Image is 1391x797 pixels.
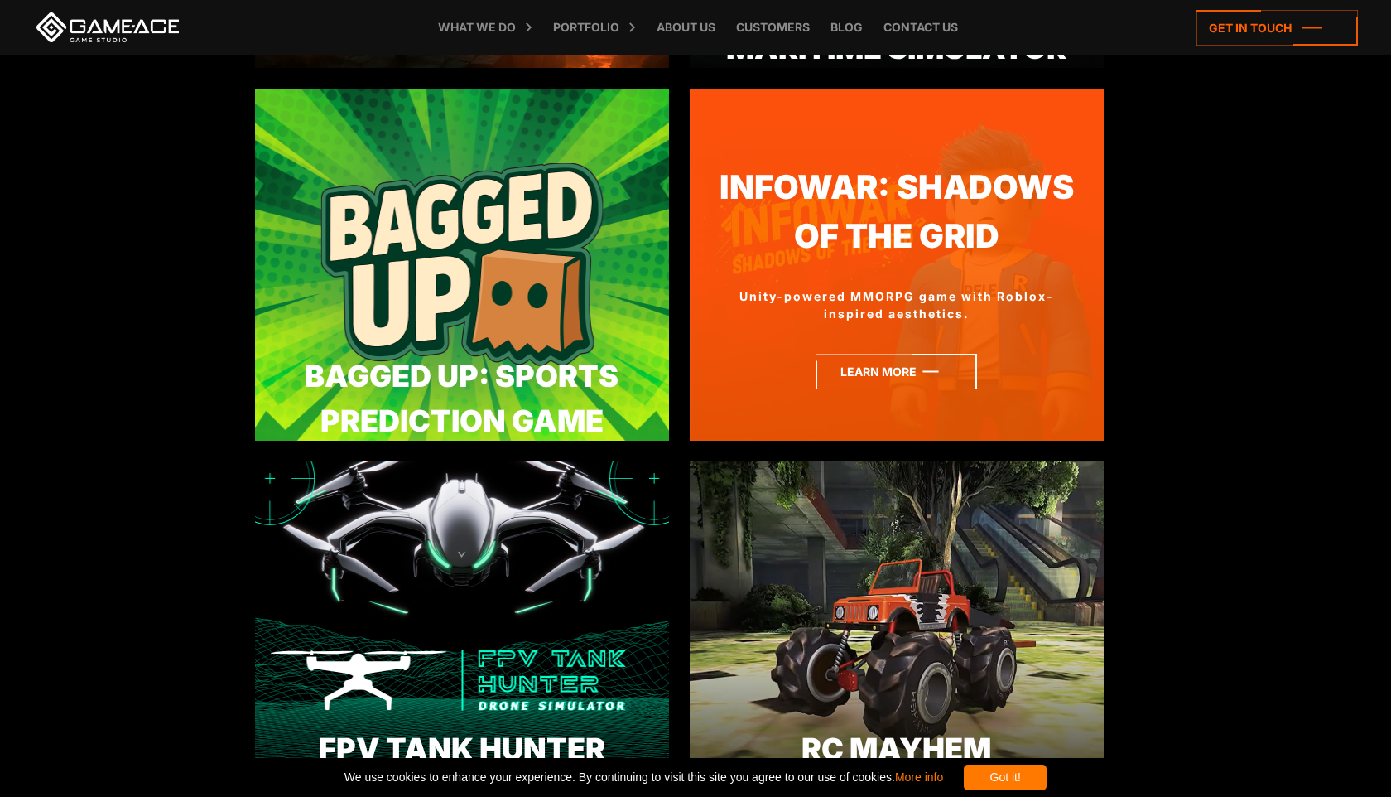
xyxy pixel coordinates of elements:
div: RC Mayhem [690,727,1104,771]
a: Learn more [816,354,977,389]
span: We use cookies to enhance your experience. By continuing to visit this site you agree to our use ... [344,765,943,790]
div: Bagged Up: Sports Prediction Game [255,354,669,443]
a: Get in touch [1196,10,1358,46]
img: Bagged up preview img [255,89,669,441]
a: Infowar: Shadowsof the Grid [690,163,1104,262]
div: Got it! [964,765,1047,790]
div: FPV Tank Hunter [255,727,669,771]
a: More info [895,770,943,784]
div: Unity-powered MMORPG game with Roblox-inspired aesthetics. [690,287,1104,322]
